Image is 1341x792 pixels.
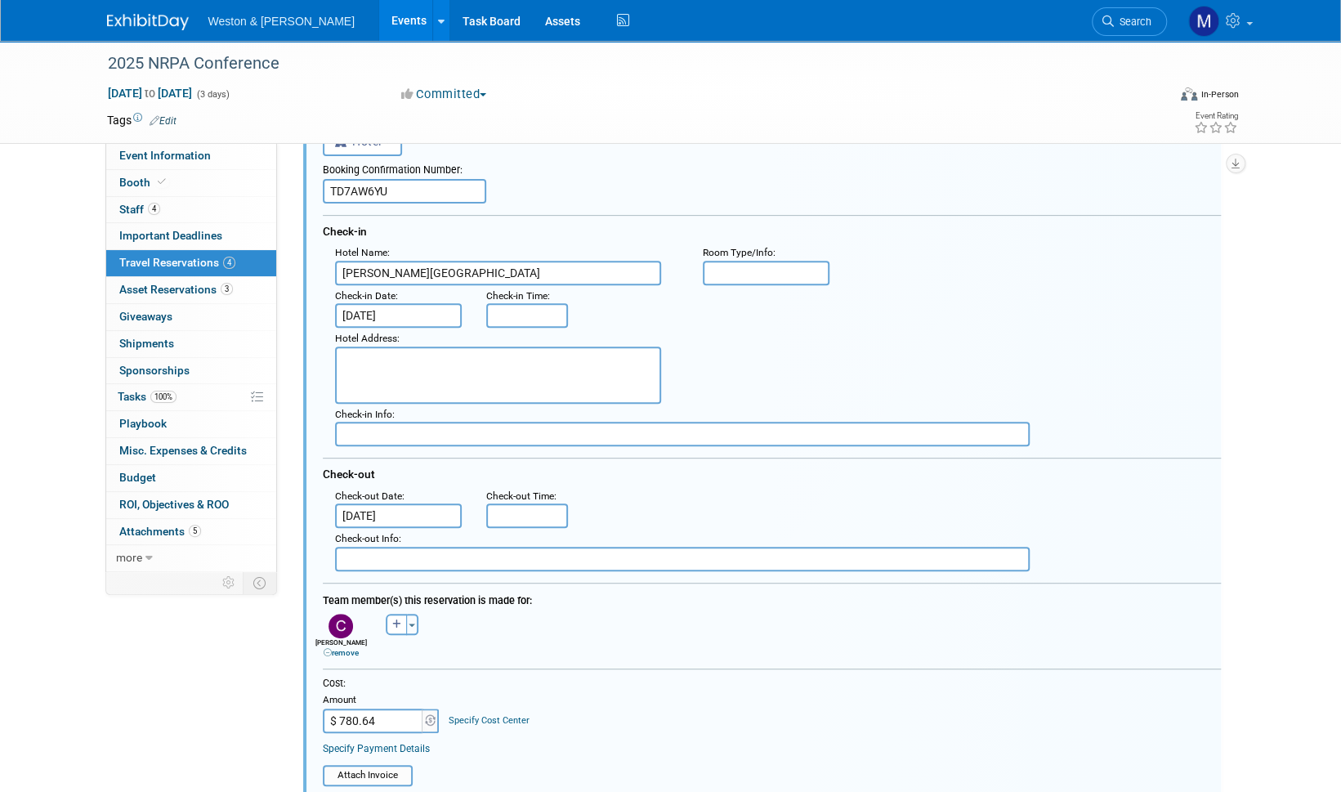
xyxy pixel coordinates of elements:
[486,290,550,302] small: :
[106,465,276,491] a: Budget
[1193,112,1237,120] div: Event Rating
[106,143,276,169] a: Event Information
[107,112,177,128] td: Tags
[106,545,276,571] a: more
[449,715,530,726] a: Specify Cost Center
[119,203,160,216] span: Staff
[1092,7,1167,36] a: Search
[221,283,233,295] span: 3
[118,390,177,403] span: Tasks
[335,490,402,502] span: Check-out Date
[335,290,396,302] span: Check-in Date
[335,490,405,502] small: :
[148,203,160,215] span: 4
[102,49,1142,78] div: 2025 NRPA Conference
[119,256,235,269] span: Travel Reservations
[116,551,142,564] span: more
[106,519,276,545] a: Attachments5
[106,331,276,357] a: Shipments
[323,468,375,481] span: Check-out
[335,409,392,420] span: Check-in Info
[119,498,229,511] span: ROI, Objectives & ROO
[106,170,276,196] a: Booth
[106,250,276,276] a: Travel Reservations4
[335,333,400,344] small: :
[107,86,193,101] span: [DATE] [DATE]
[119,149,211,162] span: Event Information
[158,177,166,186] i: Booth reservation complete
[107,14,189,30] img: ExhibitDay
[1071,85,1239,110] div: Event Format
[1188,6,1219,37] img: Mary Ann Trujillo
[106,197,276,223] a: Staff4
[150,115,177,127] a: Edit
[1200,88,1238,101] div: In-Person
[119,337,174,350] span: Shipments
[119,310,172,323] span: Giveaways
[323,225,367,238] span: Check-in
[119,471,156,484] span: Budget
[323,694,441,709] div: Amount
[323,743,430,754] a: Specify Payment Details
[329,614,353,638] img: C.jpg
[335,290,398,302] small: :
[106,438,276,464] a: Misc. Expenses & Credits
[335,533,399,544] span: Check-out Info
[106,277,276,303] a: Asset Reservations3
[106,223,276,249] a: Important Deadlines
[1114,16,1151,28] span: Search
[119,364,190,377] span: Sponsorships
[119,444,247,457] span: Misc. Expenses & Credits
[106,304,276,330] a: Giveaways
[189,525,201,537] span: 5
[324,648,359,657] a: remove
[703,247,773,258] span: Room Type/Info
[703,247,776,258] small: :
[335,247,387,258] span: Hotel Name
[119,417,167,430] span: Playbook
[142,87,158,100] span: to
[106,492,276,518] a: ROI, Objectives & ROO
[119,283,233,296] span: Asset Reservations
[150,391,177,403] span: 100%
[106,358,276,384] a: Sponsorships
[486,490,557,502] small: :
[315,638,368,658] div: [PERSON_NAME]
[119,176,169,189] span: Booth
[119,525,201,538] span: Attachments
[208,15,355,28] span: Weston & [PERSON_NAME]
[106,411,276,437] a: Playbook
[323,156,1221,179] div: Booking Confirmation Number:
[119,229,222,242] span: Important Deadlines
[1181,87,1197,101] img: Format-Inperson.png
[243,572,276,593] td: Toggle Event Tabs
[9,7,874,22] body: Rich Text Area. Press ALT-0 for help.
[223,257,235,269] span: 4
[335,533,401,544] small: :
[335,247,390,258] small: :
[323,677,1221,691] div: Cost:
[396,86,493,103] button: Committed
[195,89,230,100] span: (3 days)
[106,384,276,410] a: Tasks100%
[335,333,397,344] span: Hotel Address
[486,290,548,302] span: Check-in Time
[334,135,382,148] span: Hotel
[215,572,244,593] td: Personalize Event Tab Strip
[335,409,395,420] small: :
[323,586,1221,610] div: Team member(s) this reservation is made for:
[486,490,554,502] span: Check-out Time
